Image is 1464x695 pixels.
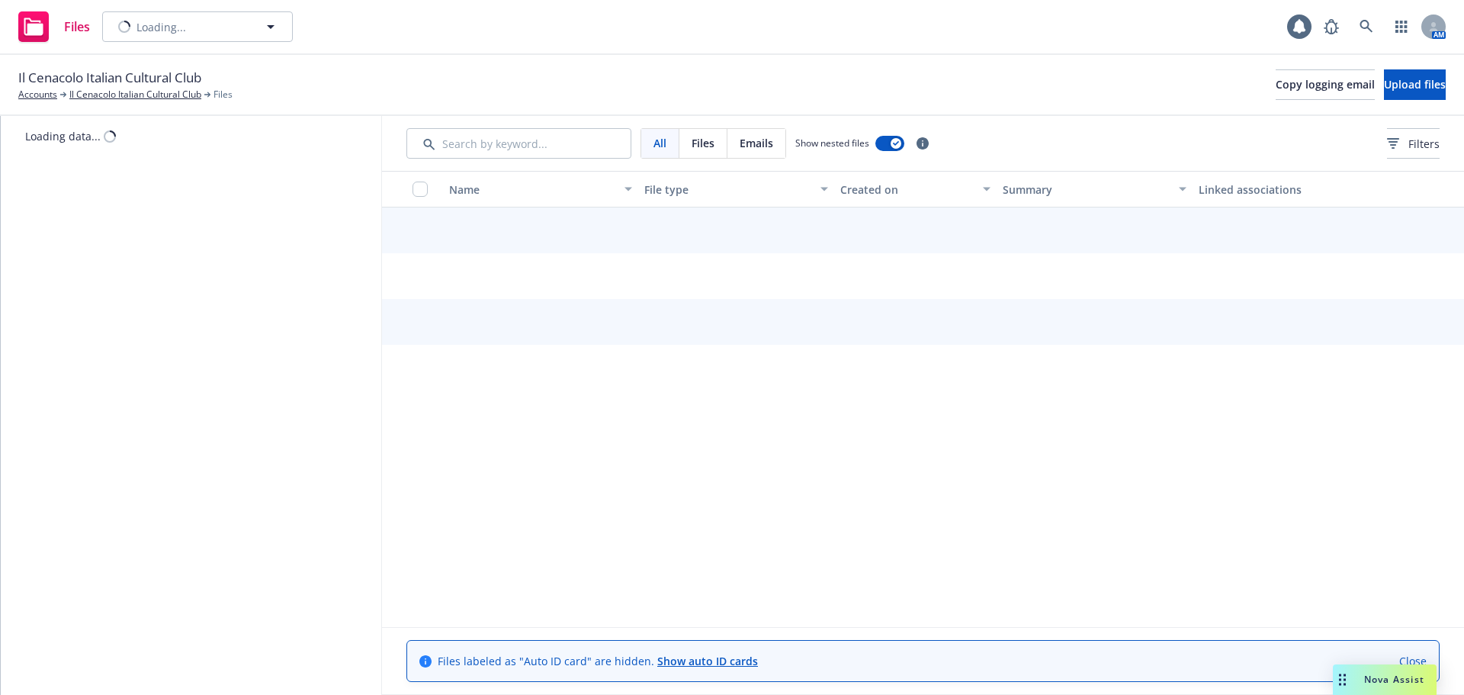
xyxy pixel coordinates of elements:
span: Show nested files [795,137,869,150]
span: Upload files [1384,77,1446,92]
a: Show auto ID cards [657,654,758,668]
button: Linked associations [1193,171,1388,208]
button: Loading... [102,11,293,42]
button: Filters [1387,128,1440,159]
span: Nova Assist [1364,673,1424,686]
div: Summary [1003,182,1169,198]
a: Files [12,5,96,48]
a: Il Cenacolo Italian Cultural Club [69,88,201,101]
div: File type [644,182,811,198]
button: Copy logging email [1276,69,1375,100]
input: Select all [413,182,428,197]
a: Report a Bug [1316,11,1347,42]
a: Close [1399,653,1427,669]
button: Nova Assist [1333,664,1437,695]
a: Accounts [18,88,57,101]
button: File type [638,171,833,208]
span: All [653,135,666,151]
span: Il Cenacolo Italian Cultural Club [18,68,201,88]
span: Loading... [136,19,186,35]
span: Emails [740,135,773,151]
div: Name [449,182,615,198]
span: Files [64,21,90,33]
span: Files labeled as "Auto ID card" are hidden. [438,653,758,669]
div: Created on [840,182,974,198]
button: Name [443,171,638,208]
div: Drag to move [1333,664,1352,695]
button: Created on [834,171,997,208]
button: Summary [997,171,1192,208]
span: Filters [1387,136,1440,152]
div: Loading data... [25,128,101,144]
span: Copy logging email [1276,77,1375,92]
button: Upload files [1384,69,1446,100]
a: Search [1351,11,1382,42]
div: Linked associations [1199,182,1382,198]
span: Filters [1408,136,1440,152]
span: Files [213,88,233,101]
a: Switch app [1386,11,1417,42]
input: Search by keyword... [406,128,631,159]
span: Files [692,135,714,151]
